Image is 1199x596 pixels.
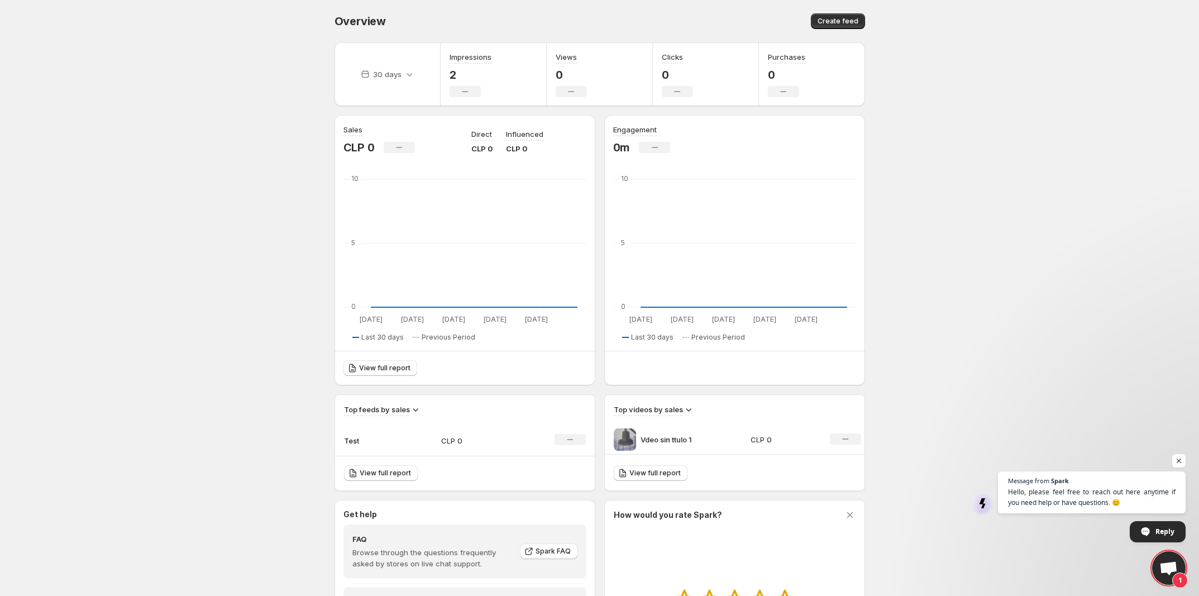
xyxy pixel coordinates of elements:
div: Open chat [1152,551,1186,585]
text: [DATE] [794,315,817,323]
span: Overview [335,15,386,28]
button: Create feed [811,13,865,29]
p: Direct [471,128,492,140]
span: View full report [360,469,411,478]
p: CLP 0 [441,435,520,446]
text: [DATE] [711,315,734,323]
text: [DATE] [670,315,693,323]
h3: Sales [343,124,362,135]
text: 5 [351,239,355,247]
span: Last 30 days [631,333,673,342]
img: Vdeo sin ttulo 1 [614,428,636,451]
p: CLP 0 [506,143,543,154]
span: Spark FAQ [536,547,571,556]
p: 2 [450,68,491,82]
span: View full report [629,469,681,478]
text: [DATE] [483,315,506,323]
h3: Get help [343,509,377,520]
text: [DATE] [442,315,465,323]
a: View full report [614,465,687,481]
p: 0m [613,141,630,154]
h3: Purchases [768,51,805,63]
span: Hello, please feel free to reach out here anytime if you need help or have questions. 😊 [1008,487,1176,508]
text: 0 [621,302,625,311]
a: View full report [343,360,417,376]
h3: Engagement [613,124,657,135]
p: Influenced [506,128,543,140]
p: CLP 0 [751,434,816,445]
h3: Top videos by sales [614,404,683,415]
text: 10 [621,174,628,183]
h4: FAQ [352,533,512,545]
span: Previous Period [422,333,475,342]
span: Reply [1155,522,1174,541]
span: Spark [1051,478,1069,484]
span: Create feed [818,17,858,26]
text: 5 [621,239,625,247]
p: 0 [768,68,805,82]
text: [DATE] [400,315,423,323]
h3: How would you rate Spark? [614,509,722,521]
text: [DATE] [753,315,776,323]
a: Spark FAQ [520,543,577,559]
span: Previous Period [691,333,745,342]
span: 1 [1172,573,1188,588]
p: CLP 0 [343,141,375,154]
text: [DATE] [524,315,547,323]
text: 10 [351,174,359,183]
h3: Impressions [450,51,491,63]
span: View full report [359,364,410,373]
p: 0 [662,68,693,82]
p: Vdeo sin ttulo 1 [641,434,724,445]
h3: Top feeds by sales [344,404,410,415]
a: View full report [344,465,418,481]
text: [DATE] [359,315,382,323]
h3: Clicks [662,51,683,63]
p: 30 days [373,69,402,80]
p: CLP 0 [471,143,493,154]
span: Message from [1008,478,1049,484]
text: [DATE] [629,315,652,323]
p: 0 [556,68,587,82]
p: Browse through the questions frequently asked by stores on live chat support. [352,547,512,569]
p: Test [344,435,400,446]
text: 0 [351,302,356,311]
span: Last 30 days [361,333,404,342]
h3: Views [556,51,577,63]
